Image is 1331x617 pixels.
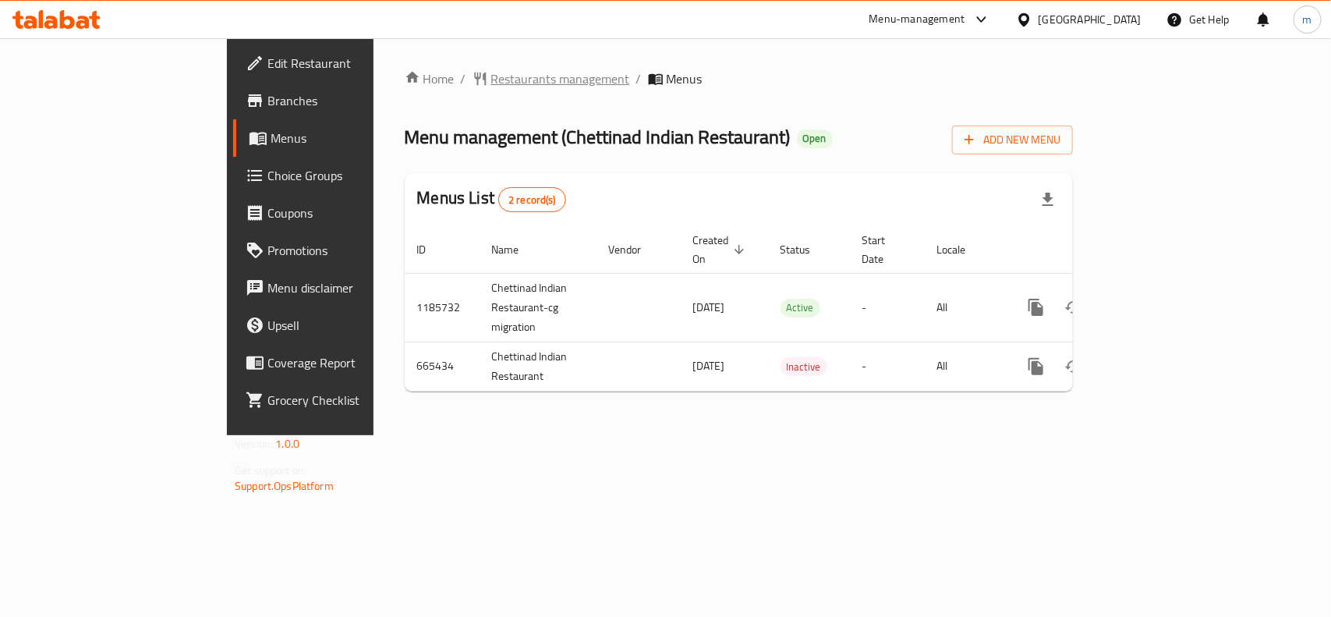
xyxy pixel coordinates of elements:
[233,269,449,307] a: Menu disclaimer
[797,132,833,145] span: Open
[781,299,820,317] span: Active
[233,44,449,82] a: Edit Restaurant
[233,194,449,232] a: Coupons
[781,358,827,376] span: Inactive
[267,54,437,73] span: Edit Restaurant
[850,342,925,391] td: -
[267,91,437,110] span: Branches
[498,187,566,212] div: Total records count
[233,157,449,194] a: Choice Groups
[667,69,703,88] span: Menus
[869,10,965,29] div: Menu-management
[417,186,566,212] h2: Menus List
[461,69,466,88] li: /
[233,307,449,344] a: Upsell
[1055,289,1092,326] button: Change Status
[405,119,791,154] span: Menu management ( Chettinad Indian Restaurant )
[405,226,1180,392] table: enhanced table
[235,460,306,480] span: Get support on:
[267,166,437,185] span: Choice Groups
[499,193,565,207] span: 2 record(s)
[609,240,662,259] span: Vendor
[781,240,831,259] span: Status
[233,381,449,419] a: Grocery Checklist
[480,273,596,342] td: Chettinad Indian Restaurant-cg migration
[850,273,925,342] td: -
[267,316,437,335] span: Upsell
[233,82,449,119] a: Branches
[925,342,1005,391] td: All
[480,342,596,391] td: Chettinad Indian Restaurant
[1005,226,1180,274] th: Actions
[275,434,299,454] span: 1.0.0
[405,69,1073,88] nav: breadcrumb
[781,357,827,376] div: Inactive
[693,356,725,376] span: [DATE]
[267,204,437,222] span: Coupons
[797,129,833,148] div: Open
[267,391,437,410] span: Grocery Checklist
[235,434,273,454] span: Version:
[271,129,437,147] span: Menus
[1039,11,1142,28] div: [GEOGRAPHIC_DATA]
[491,69,630,88] span: Restaurants management
[1029,181,1067,218] div: Export file
[233,232,449,269] a: Promotions
[693,297,725,317] span: [DATE]
[636,69,642,88] li: /
[1018,348,1055,385] button: more
[235,476,334,496] a: Support.OpsPlatform
[233,344,449,381] a: Coverage Report
[965,130,1060,150] span: Add New Menu
[233,119,449,157] a: Menus
[1303,11,1312,28] span: m
[925,273,1005,342] td: All
[693,231,749,268] span: Created On
[417,240,447,259] span: ID
[1055,348,1092,385] button: Change Status
[492,240,540,259] span: Name
[267,353,437,372] span: Coverage Report
[937,240,986,259] span: Locale
[1018,289,1055,326] button: more
[267,278,437,297] span: Menu disclaimer
[473,69,630,88] a: Restaurants management
[267,241,437,260] span: Promotions
[862,231,906,268] span: Start Date
[952,126,1073,154] button: Add New Menu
